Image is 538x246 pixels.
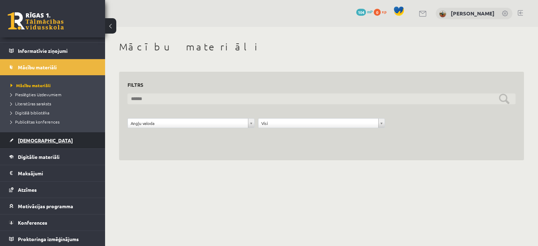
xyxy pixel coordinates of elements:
legend: Maksājumi [18,165,96,181]
h3: Filtrs [127,80,507,90]
span: 0 [374,9,381,16]
span: Literatūras saraksts [11,101,51,106]
a: [DEMOGRAPHIC_DATA] [9,132,96,148]
a: Informatīvie ziņojumi [9,43,96,59]
a: Konferences [9,215,96,231]
span: Mācību materiāli [11,83,51,88]
a: Maksājumi [9,165,96,181]
span: 104 [356,9,366,16]
a: 0 xp [374,9,390,14]
span: Digitālā bibliotēka [11,110,49,115]
a: Digitālā bibliotēka [11,110,98,116]
span: xp [382,9,386,14]
a: Pieslēgties Uzdevumiem [11,91,98,98]
span: Proktoringa izmēģinājums [18,236,79,242]
a: Mācību materiāli [11,82,98,89]
a: Mācību materiāli [9,59,96,75]
a: 104 mP [356,9,373,14]
img: Toms Tarasovs [439,10,446,17]
a: Motivācijas programma [9,198,96,214]
span: [DEMOGRAPHIC_DATA] [18,137,73,143]
a: Angļu valoda [128,119,254,128]
a: Rīgas 1. Tālmācības vidusskola [8,12,64,30]
h1: Mācību materiāli [119,41,524,53]
span: Publicētas konferences [11,119,60,125]
span: Digitālie materiāli [18,154,60,160]
span: Angļu valoda [131,119,245,128]
span: Mācību materiāli [18,64,57,70]
a: [PERSON_NAME] [451,10,495,17]
span: Visi [261,119,376,128]
span: Pieslēgties Uzdevumiem [11,92,61,97]
span: Atzīmes [18,187,37,193]
a: Visi [258,119,385,128]
span: Motivācijas programma [18,203,73,209]
a: Publicētas konferences [11,119,98,125]
a: Atzīmes [9,182,96,198]
legend: Informatīvie ziņojumi [18,43,96,59]
a: Literatūras saraksts [11,100,98,107]
a: Digitālie materiāli [9,149,96,165]
span: mP [367,9,373,14]
span: Konferences [18,219,47,226]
